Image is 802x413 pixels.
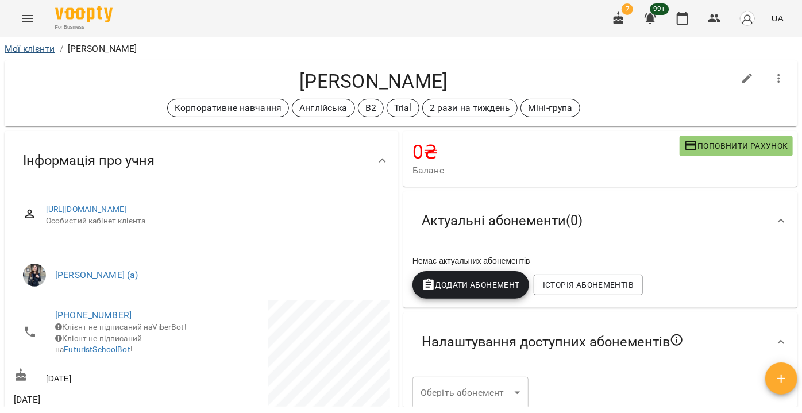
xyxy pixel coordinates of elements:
span: Актуальні абонементи ( 0 ) [422,212,583,230]
div: Немає актуальних абонементів [410,253,791,269]
span: Баланс [412,164,680,177]
button: UA [767,7,788,29]
h4: 0 ₴ [412,140,680,164]
p: 2 рази на тиждень [430,101,511,115]
p: [PERSON_NAME] [68,42,137,56]
button: Menu [14,5,41,32]
li: / [60,42,63,56]
div: Інформація про учня [5,131,399,190]
span: Історія абонементів [543,278,634,292]
span: Особистий кабінет клієнта [46,215,380,227]
h4: [PERSON_NAME] [14,70,734,93]
div: Актуальні абонементи(0) [403,191,797,250]
nav: breadcrumb [5,42,797,56]
a: FuturistSchoolBot [64,345,130,354]
div: Англійська [292,99,354,117]
p: Trial [394,101,412,115]
div: Налаштування доступних абонементів [403,312,797,372]
a: Мої клієнти [5,43,55,54]
div: Корпоративне навчання [167,99,289,117]
svg: Якщо не обрано жодного, клієнт зможе побачити всі публічні абонементи [670,333,684,347]
button: Додати Абонемент [412,271,529,299]
button: Історія абонементів [534,275,643,295]
span: 99+ [650,3,669,15]
div: ​ [412,377,529,409]
div: 2 рази на тиждень [422,99,518,117]
span: For Business [55,24,113,31]
button: Поповнити рахунок [680,136,793,156]
p: Англійська [299,101,347,115]
div: Міні-група [520,99,580,117]
p: B2 [365,101,376,115]
span: Клієнт не підписаний на ! [55,334,142,354]
span: UA [772,12,784,24]
div: [DATE] [11,366,202,387]
a: [PHONE_NUMBER] [55,310,132,321]
div: B2 [358,99,384,117]
span: Налаштування доступних абонементів [422,333,684,352]
span: Інформація про учня [23,152,155,169]
span: [DATE] [14,393,199,407]
img: avatar_s.png [739,10,755,26]
div: Trial [387,99,419,117]
span: Поповнити рахунок [684,139,788,153]
a: [PERSON_NAME] (а) [55,269,138,280]
span: 7 [622,3,633,15]
img: Хижняк Марія Сергіївна (а) [23,264,46,287]
p: Міні-група [528,101,572,115]
span: Клієнт не підписаний на ViberBot! [55,322,187,331]
span: Додати Абонемент [422,278,520,292]
img: Voopty Logo [55,6,113,22]
p: Корпоративне навчання [175,101,282,115]
a: [URL][DOMAIN_NAME] [46,204,127,214]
